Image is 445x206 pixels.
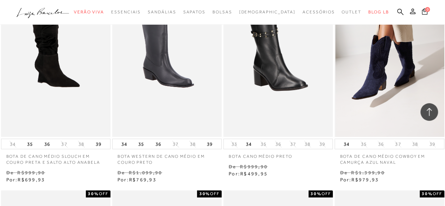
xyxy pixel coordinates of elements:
button: 0 [420,8,430,17]
a: categoryNavScreenReaderText [183,6,205,19]
small: R$1.099,90 [129,170,162,175]
span: Acessórios [303,10,335,14]
small: De [229,164,236,169]
span: Por: [117,177,157,182]
button: 34 [244,139,254,149]
span: Sandálias [148,10,176,14]
button: 38 [410,141,420,148]
button: 39 [205,139,215,149]
a: noSubCategoriesText [239,6,295,19]
button: 39 [427,141,437,148]
span: BLOG LB [368,10,389,14]
strong: 30% [422,191,433,196]
span: OFF [433,191,442,196]
a: BLOG LB [368,6,389,19]
span: OFF [321,191,331,196]
span: OFF [99,191,108,196]
span: Por: [6,177,45,182]
button: 33 [229,141,239,148]
a: categoryNavScreenReaderText [148,6,176,19]
a: categoryNavScreenReaderText [212,6,232,19]
button: 37 [288,141,298,148]
button: 38 [187,141,197,148]
span: Outlet [342,10,361,14]
span: OFF [210,191,220,196]
button: 36 [153,139,163,149]
button: 35 [259,141,268,148]
button: 38 [76,141,86,148]
small: De [6,170,14,175]
a: categoryNavScreenReaderText [303,6,335,19]
span: R$769,93 [129,177,157,182]
button: 39 [317,141,327,148]
a: categoryNavScreenReaderText [342,6,361,19]
small: De [117,170,125,175]
span: 0 [425,7,430,12]
a: BOTA WESTERN DE CANO MÉDIO EM COURO PRETO [112,149,222,166]
button: 38 [303,141,312,148]
a: BOTA DE CANO MÉDIO COWBOY EM CAMURÇA AZUL NAVAL [335,149,444,166]
span: Sapatos [183,10,205,14]
small: De [340,170,347,175]
button: 35 [136,139,146,149]
a: BOTA DE CANO MÉDIO SLOUCH EM COURO PRETA E SALTO ALTO ANABELA [1,149,110,166]
span: [DEMOGRAPHIC_DATA] [239,10,295,14]
span: Verão Viva [74,10,104,14]
a: categoryNavScreenReaderText [111,6,141,19]
strong: 30% [199,191,210,196]
strong: 30% [311,191,322,196]
span: R$699,93 [18,177,45,182]
span: R$499,95 [240,171,268,176]
small: R$1.399,90 [351,170,384,175]
button: 36 [376,141,386,148]
button: 39 [94,139,103,149]
button: 34 [8,141,18,148]
button: 34 [119,139,129,149]
span: Bolsas [212,10,232,14]
button: 37 [171,141,180,148]
button: 34 [342,139,351,149]
small: R$999,90 [240,164,268,169]
small: R$999,90 [17,170,45,175]
button: 37 [393,141,403,148]
strong: 30% [88,191,99,196]
span: R$979,93 [351,177,379,182]
button: 37 [59,141,69,148]
button: 36 [273,141,283,148]
a: categoryNavScreenReaderText [74,6,104,19]
button: 35 [359,141,369,148]
span: Por: [340,177,379,182]
a: BOTA CANO MÉDIO PRETO [223,149,333,160]
span: Essenciais [111,10,141,14]
button: 35 [25,139,35,149]
button: 36 [42,139,52,149]
span: Por: [229,171,268,176]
